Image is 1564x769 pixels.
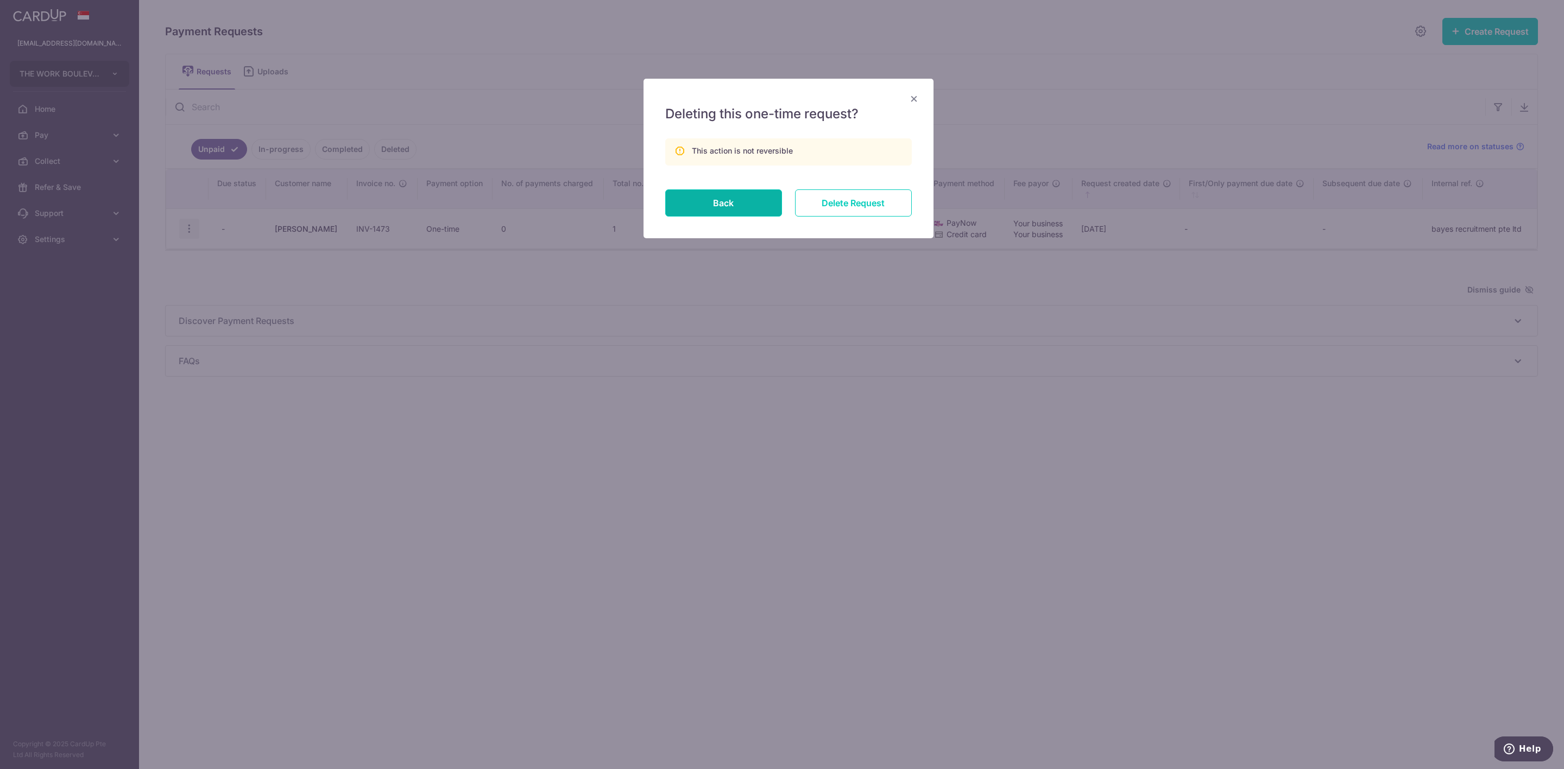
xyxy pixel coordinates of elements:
[1494,736,1553,764] iframe: Opens a widget where you can find more information
[665,189,782,217] button: Back
[692,145,793,156] div: This action is not reversible
[907,92,920,105] button: Close
[910,90,918,106] span: ×
[24,8,47,17] span: Help
[665,106,912,122] h5: Deleting this one-time request?
[795,189,912,217] input: Delete Request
